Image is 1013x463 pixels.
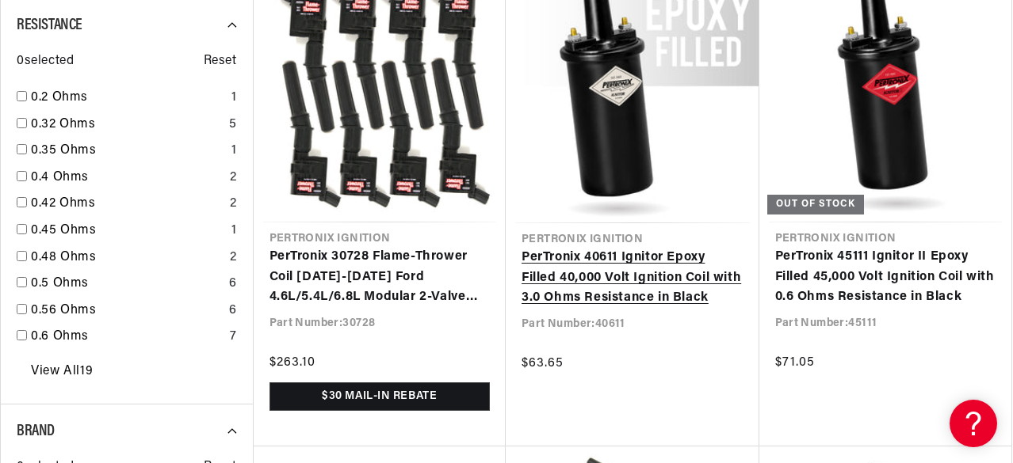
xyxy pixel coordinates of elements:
div: 1 [231,88,237,108]
a: 0.56 Ohms [31,301,223,321]
a: 0.32 Ohms [31,115,223,135]
div: 5 [229,115,237,135]
a: PerTronix 30728 Flame-Thrower Coil [DATE]-[DATE] Ford 4.6L/5.4L/6.8L Modular 2-Valve COP (coil on... [269,247,491,308]
a: 0.42 Ohms [31,194,224,214]
a: PerTronix 45111 Ignitor II Epoxy Filled 45,000 Volt Ignition Coil with 0.6 Ohms Resistance in Black [775,247,996,308]
a: 0.2 Ohms [31,88,225,108]
span: Reset [204,51,237,72]
span: Brand [17,423,55,439]
a: 0.5 Ohms [31,274,223,294]
a: 0.4 Ohms [31,168,224,188]
div: 1 [231,141,237,161]
span: Resistance [17,17,82,33]
div: 1 [231,221,237,241]
div: 2 [230,248,237,268]
span: 0 selected [17,51,74,72]
div: 6 [229,301,237,321]
a: 0.48 Ohms [31,248,224,268]
a: PerTronix 40611 Ignitor Epoxy Filled 40,000 Volt Ignition Coil with 3.0 Ohms Resistance in Black [522,248,744,309]
div: 6 [229,274,237,294]
div: 2 [230,194,237,214]
div: 7 [230,327,237,347]
a: 0.6 Ohms [31,327,224,347]
a: View All 19 [31,362,93,382]
a: 0.35 Ohms [31,141,225,161]
div: 2 [230,168,237,188]
a: 0.45 Ohms [31,221,225,241]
